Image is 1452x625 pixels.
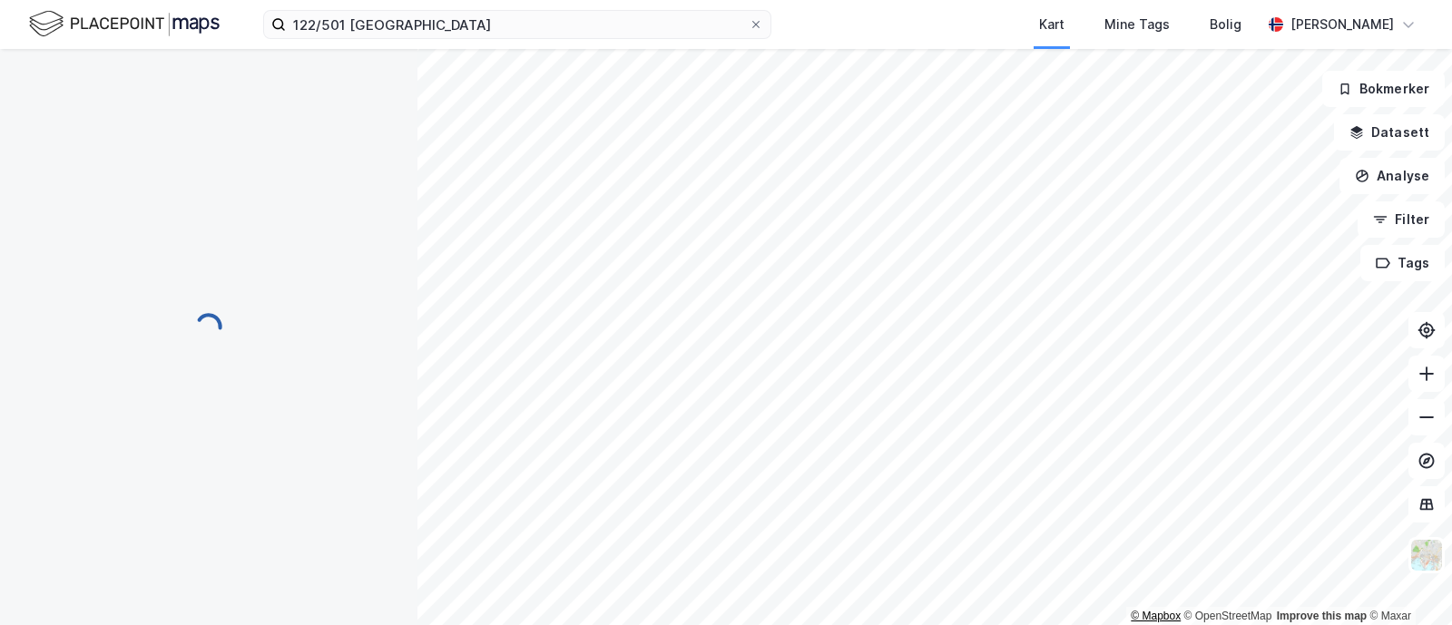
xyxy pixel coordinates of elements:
img: spinner.a6d8c91a73a9ac5275cf975e30b51cfb.svg [194,312,223,341]
button: Datasett [1334,114,1445,151]
iframe: Chat Widget [1361,538,1452,625]
button: Bokmerker [1322,71,1445,107]
a: Mapbox [1131,610,1181,622]
div: Kontrollprogram for chat [1361,538,1452,625]
div: Mine Tags [1104,14,1170,35]
img: logo.f888ab2527a4732fd821a326f86c7f29.svg [29,8,220,40]
div: [PERSON_NAME] [1290,14,1394,35]
button: Filter [1358,201,1445,238]
input: Søk på adresse, matrikkel, gårdeiere, leietakere eller personer [286,11,749,38]
div: Kart [1039,14,1064,35]
a: OpenStreetMap [1184,610,1272,622]
button: Analyse [1339,158,1445,194]
a: Improve this map [1277,610,1367,622]
button: Tags [1360,245,1445,281]
div: Bolig [1210,14,1241,35]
